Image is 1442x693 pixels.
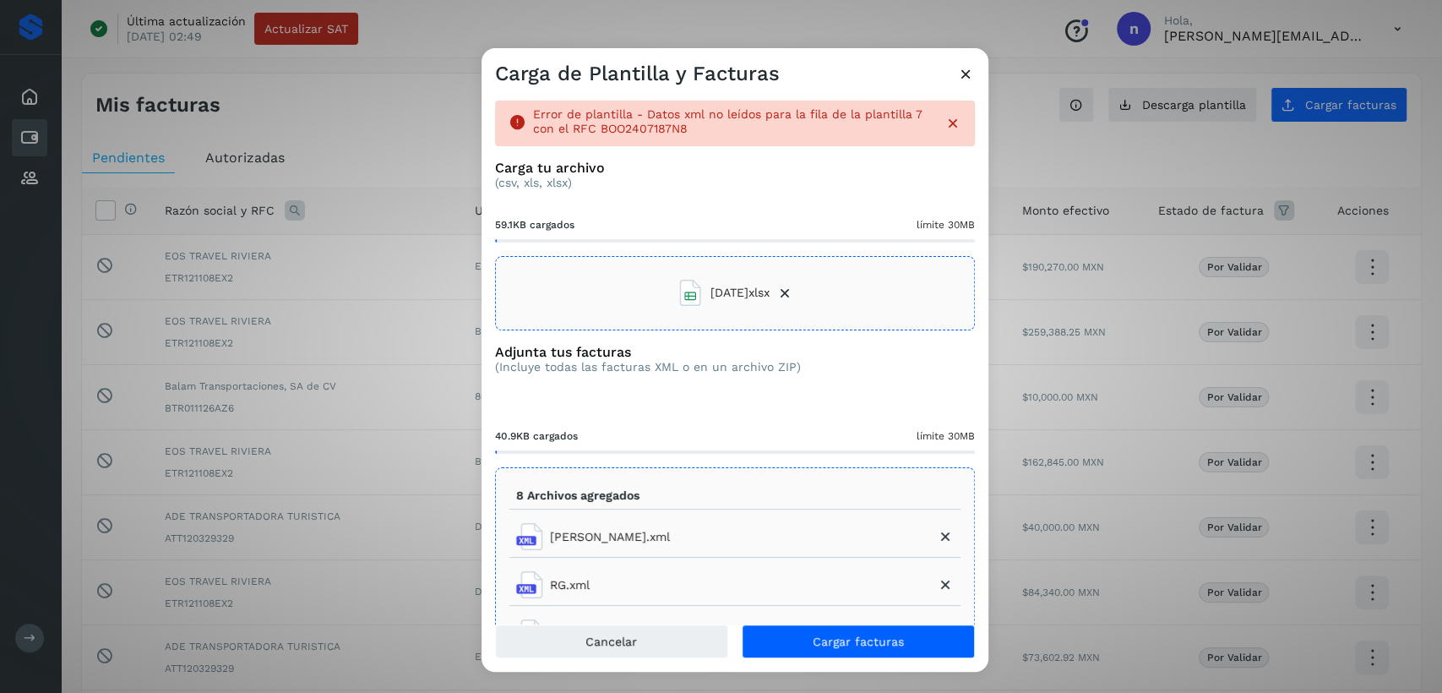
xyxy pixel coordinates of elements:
p: Error de plantilla - Datos xml no leídos para la fila de la plantilla 7 con el RFC BOO2407187N8 [533,107,931,136]
span: límite 30MB [917,428,975,444]
h3: Carga de Plantilla y Facturas [495,62,780,86]
button: Cargar facturas [742,625,975,658]
h3: Carga tu archivo [495,160,975,176]
span: Cargar facturas [813,636,904,647]
span: límite 30MB [917,217,975,232]
span: 40.9KB cargados [495,428,578,444]
span: 59.1KB cargados [495,217,574,232]
p: (csv, xls, xlsx) [495,176,975,190]
p: (Incluye todas las facturas XML o en un archivo ZIP) [495,360,801,374]
span: [PERSON_NAME].xml [550,528,670,546]
button: Cancelar [495,625,728,658]
span: RG.xml [550,576,590,594]
span: [DATE]xlsx [710,284,770,302]
p: 8 Archivos agregados [516,488,639,503]
h3: Adjunta tus facturas [495,344,801,360]
span: Cancelar [585,636,637,647]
